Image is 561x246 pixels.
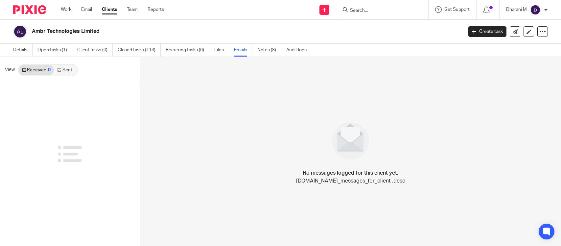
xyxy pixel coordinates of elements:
[506,6,527,13] p: Dharani M
[13,44,33,57] a: Details
[257,44,281,57] a: Notes (3)
[13,25,27,38] img: svg%3E
[61,6,71,13] a: Work
[81,6,92,13] a: Email
[37,44,72,57] a: Open tasks (1)
[13,5,46,14] img: Pixie
[286,44,312,57] a: Audit logs
[234,44,252,57] a: Emails
[77,44,113,57] a: Client tasks (0)
[444,7,470,12] span: Get Support
[328,118,373,164] img: image
[148,6,164,13] a: Reports
[214,44,229,57] a: Files
[48,68,51,72] div: 0
[530,5,541,15] img: svg%3E
[102,6,117,13] a: Clients
[166,44,209,57] a: Recurring tasks (6)
[303,169,398,177] h4: No messages logged for this client yet.
[349,8,409,14] input: Search
[5,66,15,73] span: View
[127,6,138,13] a: Team
[32,28,373,35] h2: Ambr Technologies Limited
[296,177,405,185] p: [DOMAIN_NAME]_messages_for_client .desc
[19,65,54,75] a: Received0
[118,44,161,57] a: Closed tasks (113)
[54,65,77,75] a: Sent
[468,26,506,37] a: Create task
